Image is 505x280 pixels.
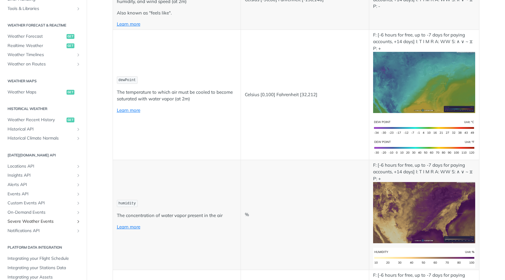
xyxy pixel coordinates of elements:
a: On-Demand EventsShow subpages for On-Demand Events [5,208,82,217]
a: Severe Weather EventsShow subpages for Severe Weather Events [5,217,82,226]
a: Weather on RoutesShow subpages for Weather on Routes [5,60,82,69]
h2: Platform DATA integration [5,245,82,250]
span: Expand image [373,79,475,85]
button: Show subpages for Insights API [76,173,81,178]
h2: Historical Weather [5,106,82,112]
button: Show subpages for Weather Timelines [76,52,81,57]
span: Insights API [8,172,74,178]
a: Learn more [117,107,140,113]
a: Alerts APIShow subpages for Alerts API [5,180,82,189]
a: Integrating your Flight Schedule [5,254,82,263]
a: Integrating your Stations Data [5,263,82,272]
span: Expand image [373,124,475,130]
span: Notifications API [8,228,74,234]
a: Notifications APIShow subpages for Notifications API [5,226,82,235]
a: Weather TimelinesShow subpages for Weather Timelines [5,50,82,59]
a: Weather Mapsget [5,88,82,97]
span: get [67,43,74,48]
a: Historical Climate NormalsShow subpages for Historical Climate Normals [5,134,82,143]
button: Show subpages for Weather on Routes [76,62,81,67]
span: Integrating your Stations Data [8,265,81,271]
button: Show subpages for Historical Climate Normals [76,136,81,141]
span: Expand image [373,144,475,150]
span: get [67,90,74,95]
span: get [67,34,74,39]
span: Expand image [373,254,475,260]
a: Custom Events APIShow subpages for Custom Events API [5,199,82,208]
a: Tools & LibrariesShow subpages for Tools & Libraries [5,4,82,13]
span: On-Demand Events [8,209,74,216]
p: Celsius [0,100] Fahrenheit [32,212] [245,91,365,98]
a: Historical APIShow subpages for Historical API [5,125,82,134]
span: Weather Timelines [8,52,74,58]
a: Learn more [117,224,140,230]
a: Weather Forecastget [5,32,82,41]
span: Custom Events API [8,200,74,206]
span: Integrating your Flight Schedule [8,256,81,262]
a: Insights APIShow subpages for Insights API [5,171,82,180]
span: Weather Maps [8,89,65,95]
a: Realtime Weatherget [5,41,82,50]
span: Alerts API [8,182,74,188]
span: humidity [118,201,136,206]
button: Show subpages for Notifications API [76,228,81,233]
span: Realtime Weather [8,43,65,49]
p: Also known as "feels like". [117,10,237,17]
a: Weather Recent Historyget [5,115,82,124]
span: Locations API [8,163,74,169]
span: dewPoint [118,78,136,82]
button: Show subpages for Historical API [76,127,81,132]
span: Weather on Routes [8,61,74,67]
button: Show subpages for Alerts API [76,182,81,187]
button: Show subpages for Severe Weather Events [76,219,81,224]
p: The temperature to which air must be cooled to become saturated with water vapor (at 2m) [117,89,237,102]
span: Historical Climate Normals [8,135,74,141]
span: Severe Weather Events [8,219,74,225]
span: Weather Forecast [8,33,65,39]
p: F: [-6 hours for free, up to -7 days for paying accounts, +14 days] I: T I M R A: WW S: ∧ ∨ ~ ⧖ P: + [373,162,475,243]
span: Tools & Libraries [8,6,74,12]
span: Events API [8,191,74,197]
p: The concentration of water vapor present in the air [117,212,237,219]
button: Show subpages for On-Demand Events [76,210,81,215]
button: Show subpages for Custom Events API [76,201,81,206]
span: Weather Recent History [8,117,65,123]
a: Events APIShow subpages for Events API [5,190,82,199]
h2: Weather Maps [5,78,82,84]
p: F: [-6 hours for free, up to -7 days for paying accounts, +14 days] I: T I M R A: WW S: ∧ ∨ ~ ⧖ P: + [373,32,475,113]
a: Learn more [117,21,140,27]
button: Show subpages for Events API [76,192,81,197]
button: Show subpages for Tools & Libraries [76,6,81,11]
h2: Weather Forecast & realtime [5,23,82,28]
span: Expand image [373,209,475,215]
button: Show subpages for Locations API [76,164,81,169]
a: Locations APIShow subpages for Locations API [5,162,82,171]
span: get [67,118,74,122]
p: % [245,211,365,218]
span: Historical API [8,126,74,132]
h2: [DATE][DOMAIN_NAME] API [5,153,82,158]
